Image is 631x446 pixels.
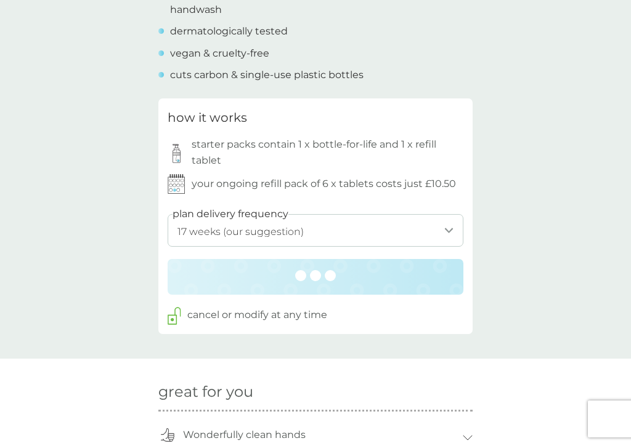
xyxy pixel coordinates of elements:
[158,383,473,401] h2: great for you
[170,23,288,39] p: dermatologically tested
[192,137,463,168] p: starter packs contain 1 x bottle-for-life and 1 x refill tablet
[168,108,247,127] h3: how it works
[173,206,288,222] label: plan delivery frequency
[192,176,456,192] p: your ongoing refill pack of 6 x tablets costs just £10.50
[187,307,327,323] p: cancel or modify at any time
[161,428,174,442] img: thumbs-up-icon.svg
[170,46,269,62] p: vegan & cruelty-free
[170,67,364,83] p: cuts carbon & single-use plastic bottles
